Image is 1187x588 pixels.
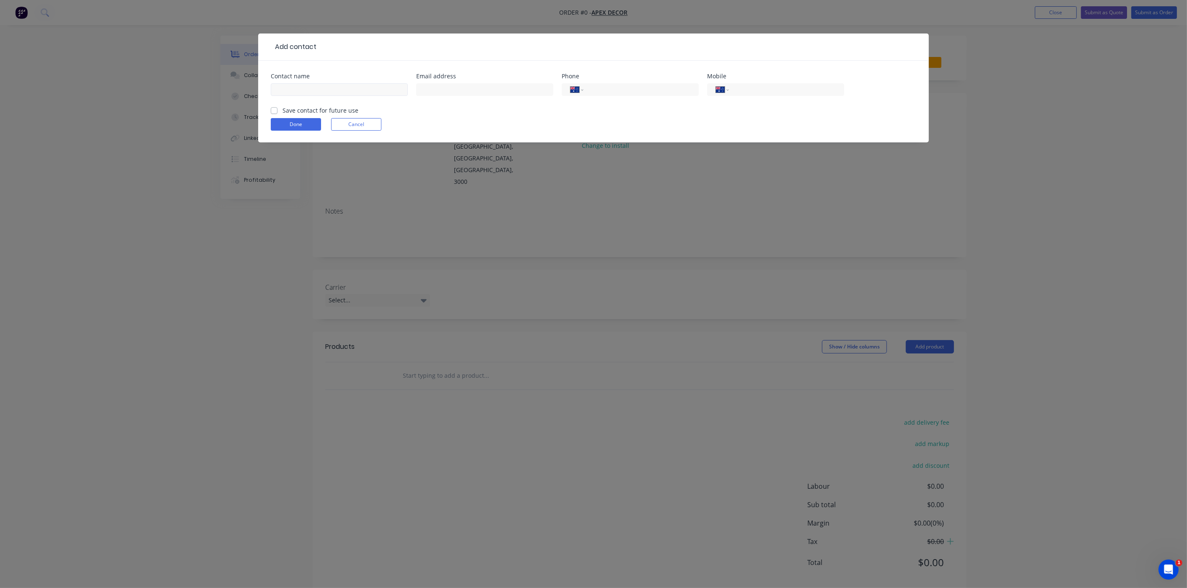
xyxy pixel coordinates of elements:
[271,73,408,79] div: Contact name
[271,118,321,131] button: Done
[707,73,844,79] div: Mobile
[562,73,699,79] div: Phone
[271,42,316,52] div: Add contact
[282,106,358,115] label: Save contact for future use
[1176,560,1182,566] span: 1
[331,118,381,131] button: Cancel
[416,73,553,79] div: Email address
[1158,560,1179,580] iframe: Intercom live chat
